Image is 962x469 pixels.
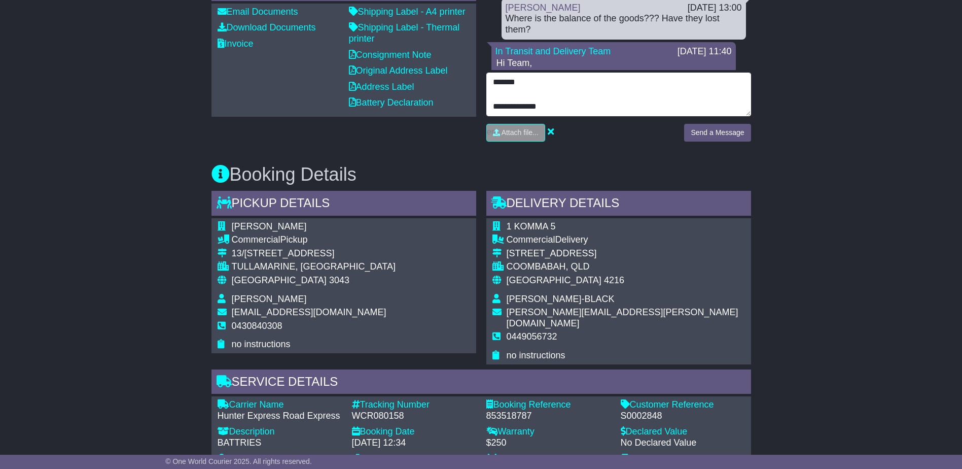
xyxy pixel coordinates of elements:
div: Description [218,426,342,438]
div: Customer Reference [621,399,745,411]
span: Commercial [232,234,280,245]
a: In Transit and Delivery Team [495,46,611,56]
div: COOMBABAH, QLD [507,261,745,273]
div: No Declared Value [621,438,745,449]
div: Where is the balance of the goods??? Have they lost them? [506,13,742,35]
button: Send a Message [684,124,751,142]
span: [PERSON_NAME][EMAIL_ADDRESS][PERSON_NAME][DOMAIN_NAME] [507,307,738,328]
div: Estimated Pickup [486,454,611,465]
p: Hi Team, [496,58,731,69]
a: Email Documents [218,7,298,17]
span: [GEOGRAPHIC_DATA] [507,275,601,285]
div: Declared Value [621,426,745,438]
a: Download Documents [218,22,316,32]
div: WCR080158 [352,411,476,422]
a: Original Address Label [349,65,448,76]
span: 0430840308 [232,321,282,331]
span: 3043 [329,275,349,285]
div: S0002848 [621,411,745,422]
div: Delivery [507,234,745,246]
a: Battery Declaration [349,97,434,108]
span: 0449056732 [507,331,557,342]
div: Pickup [232,234,396,246]
a: Shipping Label - A4 printer [349,7,466,17]
div: [DATE] 11:40 [678,46,732,57]
div: Hunter Express Road Express [218,411,342,422]
span: [PERSON_NAME] [232,294,307,304]
span: Commercial [507,234,555,245]
div: Carrier Name [218,399,342,411]
span: 1 KOMMA 5 [507,221,556,231]
div: 853518787 [486,411,611,422]
div: Dangerous Goods [218,454,342,465]
div: Booking Date [352,426,476,438]
div: [DATE] 13:00 [688,3,742,14]
span: [GEOGRAPHIC_DATA] [232,275,327,285]
div: 13/[STREET_ADDRESS] [232,248,396,259]
div: Delivery Details [486,191,751,218]
div: Estimated Delivery [621,454,745,465]
div: Warranty [486,426,611,438]
div: Service Details [211,370,751,397]
a: [PERSON_NAME] [506,3,581,13]
div: BATTRIES [218,438,342,449]
span: no instructions [507,350,565,360]
span: [PERSON_NAME] [232,221,307,231]
div: Pickup Details [211,191,476,218]
span: [PERSON_NAME]-BLACK [507,294,615,304]
div: [DATE] 12:34 [352,438,476,449]
div: TULLAMARINE, [GEOGRAPHIC_DATA] [232,261,396,273]
div: Booking Reference [486,399,611,411]
a: Invoice [218,39,254,49]
span: 4216 [604,275,624,285]
a: Shipping Label - Thermal printer [349,22,460,44]
div: [STREET_ADDRESS] [507,248,745,259]
span: [EMAIL_ADDRESS][DOMAIN_NAME] [232,307,386,317]
div: $250 [486,438,611,449]
a: Address Label [349,82,414,92]
span: no instructions [232,339,291,349]
span: © One World Courier 2025. All rights reserved. [165,457,312,465]
a: Consignment Note [349,50,432,60]
h3: Booking Details [211,164,751,185]
div: Tracking Number [352,399,476,411]
div: Shipment type [352,454,476,465]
